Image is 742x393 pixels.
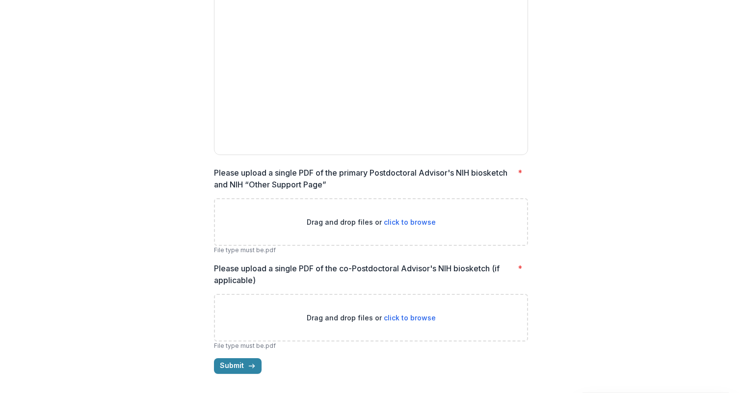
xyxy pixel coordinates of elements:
[307,313,436,323] p: Drag and drop files or
[214,262,514,286] p: Please upload a single PDF of the co-Postdoctoral Advisor's NIH biosketch (if applicable)
[384,314,436,322] span: click to browse
[214,167,514,190] p: Please upload a single PDF of the primary Postdoctoral Advisor's NIH biosketch and NIH “Other Sup...
[214,246,528,255] p: File type must be .pdf
[384,218,436,226] span: click to browse
[214,341,528,350] p: File type must be .pdf
[214,358,262,374] button: Submit
[307,217,436,227] p: Drag and drop files or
